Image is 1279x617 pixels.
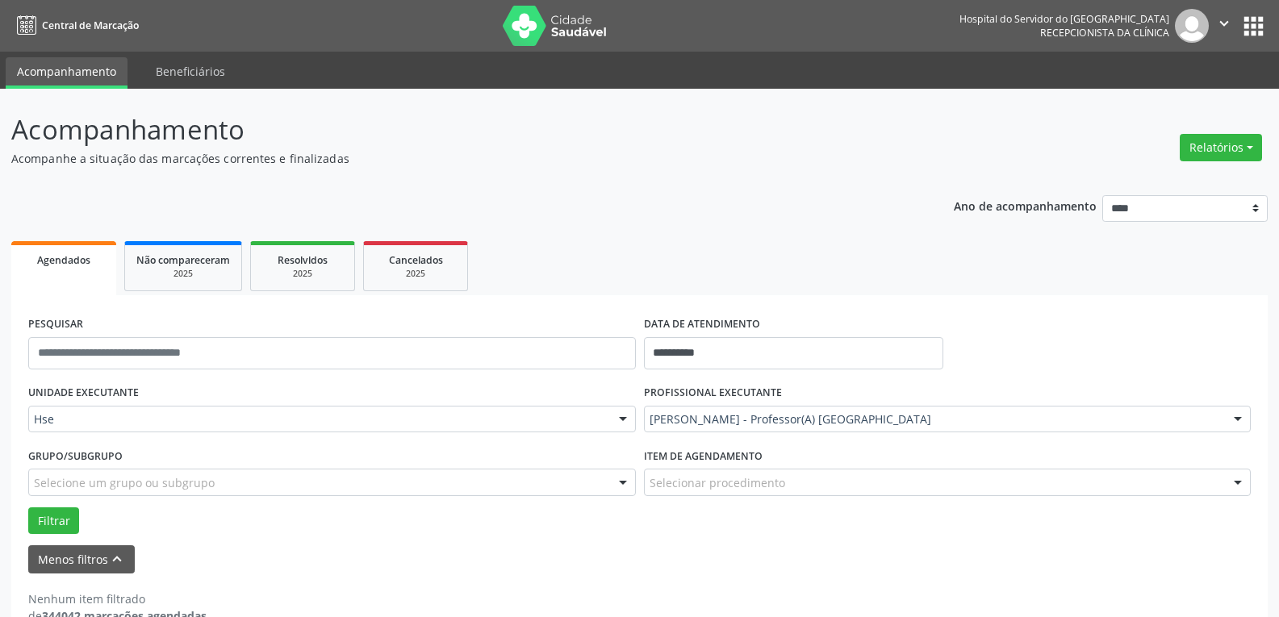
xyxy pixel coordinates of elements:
[28,545,135,573] button: Menos filtroskeyboard_arrow_up
[1180,134,1262,161] button: Relatórios
[136,268,230,280] div: 2025
[389,253,443,267] span: Cancelados
[136,253,230,267] span: Não compareceram
[1215,15,1233,32] i: 
[1040,26,1169,40] span: Recepcionista da clínica
[28,381,139,406] label: UNIDADE EXECUTANTE
[28,444,123,469] label: Grupo/Subgrupo
[28,590,207,607] div: Nenhum item filtrado
[278,253,328,267] span: Resolvidos
[34,411,603,427] span: Hse
[644,444,763,469] label: Item de agendamento
[28,507,79,535] button: Filtrar
[1209,9,1239,43] button: 
[11,110,891,150] p: Acompanhamento
[34,474,215,491] span: Selecione um grupo ou subgrupo
[1175,9,1209,43] img: img
[144,57,236,85] a: Beneficiários
[644,381,782,406] label: PROFISSIONAL EXECUTANTE
[954,195,1097,215] p: Ano de acompanhamento
[11,150,891,167] p: Acompanhe a situação das marcações correntes e finalizadas
[644,312,760,337] label: DATA DE ATENDIMENTO
[375,268,456,280] div: 2025
[6,57,127,89] a: Acompanhamento
[262,268,343,280] div: 2025
[650,411,1218,427] span: [PERSON_NAME] - Professor(A) [GEOGRAPHIC_DATA]
[108,550,126,568] i: keyboard_arrow_up
[28,312,83,337] label: PESQUISAR
[1239,12,1268,40] button: apps
[37,253,90,267] span: Agendados
[959,12,1169,26] div: Hospital do Servidor do [GEOGRAPHIC_DATA]
[650,474,785,491] span: Selecionar procedimento
[11,12,139,39] a: Central de Marcação
[42,19,139,32] span: Central de Marcação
